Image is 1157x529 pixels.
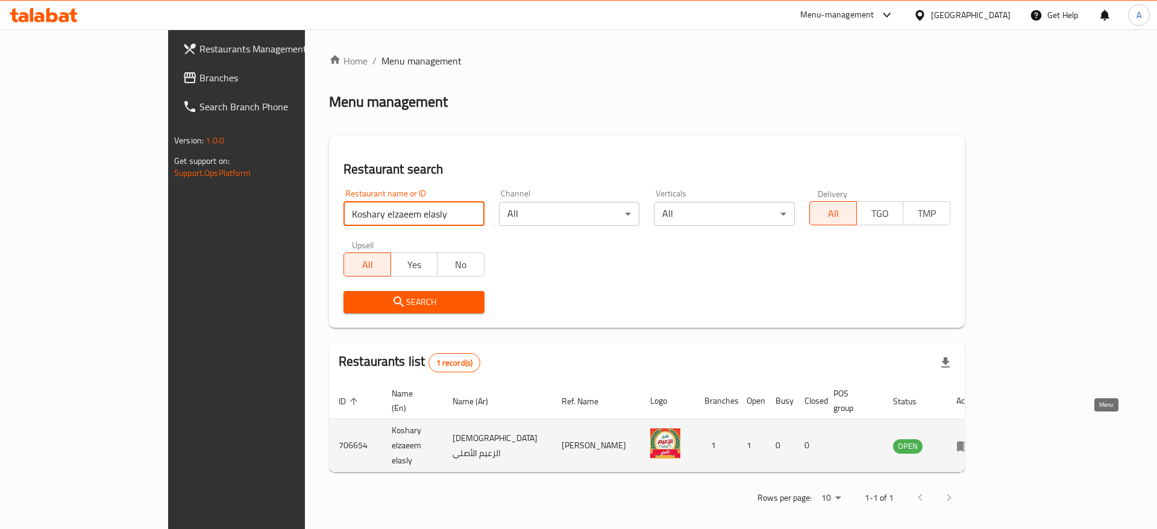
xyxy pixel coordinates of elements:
[343,202,484,226] input: Search for restaurant name or ID..
[352,240,374,249] label: Upsell
[173,92,362,121] a: Search Branch Phone
[382,419,443,472] td: Koshary elzaeem elasly
[893,439,923,454] div: OPEN
[428,353,481,372] div: Total records count
[766,383,795,419] th: Busy
[795,419,824,472] td: 0
[199,70,352,85] span: Branches
[173,63,362,92] a: Branches
[174,133,204,148] span: Version:
[437,252,484,277] button: No
[329,383,988,472] table: enhanced table
[833,386,869,415] span: POS group
[329,54,965,68] nav: breadcrumb
[205,133,224,148] span: 1.0.0
[499,202,640,226] div: All
[931,8,1011,22] div: [GEOGRAPHIC_DATA]
[856,201,904,225] button: TGO
[453,394,504,408] span: Name (Ar)
[199,42,352,56] span: Restaurants Management
[442,256,480,274] span: No
[390,252,438,277] button: Yes
[174,165,251,181] a: Support.OpsPlatform
[349,256,386,274] span: All
[443,419,552,472] td: [DEMOGRAPHIC_DATA] الزعيم الأصلي
[562,394,614,408] span: Ref. Name
[737,383,766,419] th: Open
[174,153,230,169] span: Get support on:
[339,394,362,408] span: ID
[893,394,932,408] span: Status
[766,419,795,472] td: 0
[372,54,377,68] li: /
[343,160,950,178] h2: Restaurant search
[893,439,923,453] span: OPEN
[339,352,480,372] h2: Restaurants list
[650,428,680,459] img: Koshary elzaeem elasly
[343,252,391,277] button: All
[329,92,448,111] h2: Menu management
[817,489,845,507] div: Rows per page:
[343,291,484,313] button: Search
[815,205,852,222] span: All
[737,419,766,472] td: 1
[1137,8,1141,22] span: A
[654,202,795,226] div: All
[695,419,737,472] td: 1
[641,383,695,419] th: Logo
[173,34,362,63] a: Restaurants Management
[396,256,433,274] span: Yes
[381,54,462,68] span: Menu management
[908,205,945,222] span: TMP
[800,8,874,22] div: Menu-management
[903,201,950,225] button: TMP
[947,383,988,419] th: Action
[795,383,824,419] th: Closed
[552,419,641,472] td: [PERSON_NAME]
[429,357,480,369] span: 1 record(s)
[862,205,899,222] span: TGO
[757,490,812,506] p: Rows per page:
[809,201,857,225] button: All
[818,189,848,198] label: Delivery
[695,383,737,419] th: Branches
[353,295,475,310] span: Search
[199,99,352,114] span: Search Branch Phone
[865,490,894,506] p: 1-1 of 1
[392,386,428,415] span: Name (En)
[931,348,960,377] div: Export file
